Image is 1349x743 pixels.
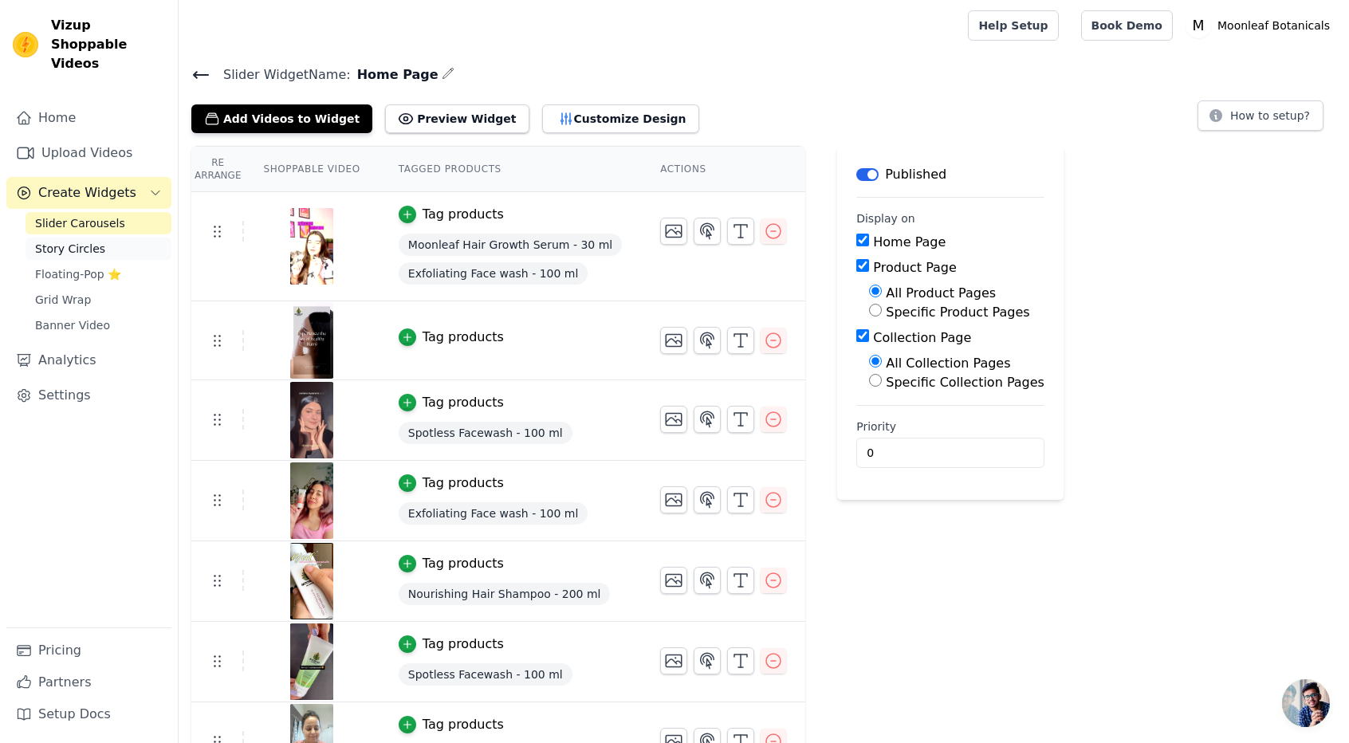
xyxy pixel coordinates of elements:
img: reel-preview-3m19qy-ft.myshopify.com-3561415656904212401_64963272498.jpeg [289,543,334,619]
label: All Product Pages [886,285,996,301]
button: Preview Widget [385,104,529,133]
a: Story Circles [26,238,171,260]
div: Tag products [423,393,504,412]
a: How to setup? [1198,112,1323,127]
span: Slider Carousels [35,215,125,231]
span: Exfoliating Face wash - 100 ml [399,262,588,285]
button: Change Thumbnail [660,218,687,245]
div: Tag products [423,474,504,493]
a: Book Demo [1081,10,1173,41]
a: Banner Video [26,314,171,336]
a: Settings [6,379,171,411]
span: Create Widgets [38,183,136,202]
img: reel-preview-3m19qy-ft.myshopify.com-3406022544749182700_64963272498.jpeg [289,302,334,379]
legend: Display on [856,210,915,226]
a: Analytics [6,344,171,376]
label: All Collection Pages [886,356,1010,371]
span: Moonleaf Hair Growth Serum - 30 ml [399,234,622,256]
span: Banner Video [35,317,110,333]
a: Floating-Pop ⭐ [26,263,171,285]
label: Home Page [873,234,946,250]
span: Spotless Facewash - 100 ml [399,422,572,444]
th: Re Arrange [191,147,244,192]
span: Home Page [351,65,439,85]
label: Specific Product Pages [886,305,1029,320]
label: Collection Page [873,330,971,345]
text: M [1193,18,1205,33]
a: Help Setup [968,10,1058,41]
label: Product Page [873,260,957,275]
img: reel-preview-3m19qy-ft.myshopify.com-3541033686991125807_44520728564.jpeg [289,623,334,700]
button: Change Thumbnail [660,567,687,594]
button: Tag products [399,715,504,734]
th: Shoppable Video [244,147,379,192]
button: Tag products [399,635,504,654]
img: reel-preview-3m19qy-ft.myshopify.com-3565658615618286447_33148819103.jpeg [289,382,334,458]
button: Change Thumbnail [660,647,687,674]
div: Edit Name [442,64,454,85]
a: Setup Docs [6,698,171,730]
img: Vizup [13,32,38,57]
button: Change Thumbnail [660,486,687,513]
button: Create Widgets [6,177,171,209]
span: Vizup Shoppable Videos [51,16,165,73]
p: Moonleaf Botanicals [1211,11,1336,40]
button: How to setup? [1198,100,1323,131]
span: Grid Wrap [35,292,91,308]
div: Tag products [423,554,504,573]
th: Tagged Products [380,147,641,192]
a: Home [6,102,171,134]
a: Pricing [6,635,171,666]
div: Tag products [423,715,504,734]
span: Nourishing Hair Shampoo - 200 ml [399,583,611,605]
a: Grid Wrap [26,289,171,311]
span: Story Circles [35,241,105,257]
span: Spotless Facewash - 100 ml [399,663,572,686]
button: Change Thumbnail [660,327,687,354]
button: Customize Design [542,104,699,133]
a: Partners [6,666,171,698]
img: tn-64a735e60c594e51a40fb51fdb2afda7.png [289,208,334,285]
span: Floating-Pop ⭐ [35,266,121,282]
a: Upload Videos [6,137,171,169]
button: M Moonleaf Botanicals [1186,11,1336,40]
button: Change Thumbnail [660,406,687,433]
div: Tag products [423,328,504,347]
button: Tag products [399,554,504,573]
button: Tag products [399,205,504,224]
label: Specific Collection Pages [886,375,1044,390]
span: Slider Widget Name: [210,65,351,85]
div: Tag products [423,635,504,654]
button: Tag products [399,328,504,347]
img: reel-preview-3m19qy-ft.myshopify.com-3564020011280201448_32025297066.jpeg [289,462,334,539]
button: Tag products [399,393,504,412]
button: Add Videos to Widget [191,104,372,133]
a: Slider Carousels [26,212,171,234]
button: Tag products [399,474,504,493]
th: Actions [641,147,805,192]
span: Exfoliating Face wash - 100 ml [399,502,588,525]
div: Tag products [423,205,504,224]
div: Open chat [1282,679,1330,727]
label: Priority [856,419,1044,434]
p: Published [885,165,946,184]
